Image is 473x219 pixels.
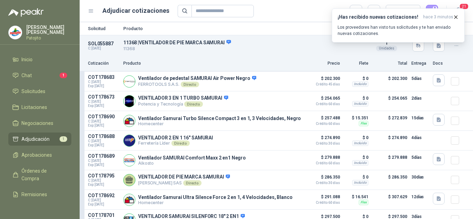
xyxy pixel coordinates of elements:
span: C: [DATE] [88,119,119,124]
p: C: [DATE] [88,46,119,51]
a: Remisiones [8,188,71,201]
p: Producto [123,60,301,67]
span: Remisiones [21,191,47,198]
p: $ 202.300 [373,74,407,88]
a: Negociaciones [8,117,71,130]
span: Negociaciones [21,119,53,127]
p: $ 202.300 [305,74,340,86]
p: Cotización [88,60,119,67]
img: Company Logo [124,155,135,166]
p: Ventilador Samurai Turbo Silence Compact 3 en 1, 3 Velocidades, Negro [138,116,301,121]
span: Crédito 60 días [305,122,340,126]
span: C: [DATE] [88,139,119,143]
span: Crédito 60 días [305,162,340,165]
img: Company Logo [124,135,135,146]
span: Inicio [21,56,33,63]
button: ¡Has recibido nuevas cotizaciones!hace 3 minutos Los proveedores han visto tus solicitudes y te h... [332,8,465,43]
p: $ 0 [344,173,368,181]
p: $ 286.350 [373,173,407,187]
p: $ 307.629 [373,193,407,207]
p: COT178795 [88,173,119,179]
span: Crédito 45 días [305,83,340,86]
p: COT178689 [88,153,119,159]
div: Flex [359,121,368,126]
p: $ 257.488 [305,114,340,126]
p: [PERSON_NAME] SAS [138,180,230,186]
p: $ 0 [344,134,368,142]
p: Flete [344,60,368,67]
p: Docs [433,60,447,67]
img: Company Logo [124,95,135,107]
p: $ 0 [344,74,368,83]
p: 5 días [411,153,429,162]
img: Company Logo [124,194,135,206]
span: Adjudicación [21,135,50,143]
p: $ 286.350 [305,173,340,185]
div: Directo [171,140,190,146]
div: Incluido [352,160,368,166]
span: Exp: [DATE] [88,163,119,167]
p: $ 272.839 [373,114,407,128]
p: $ 274.890 [373,134,407,147]
span: Exp: [DATE] [88,104,119,108]
div: Incluido [352,140,368,146]
p: Potencia y Tecnología [138,101,228,107]
img: Company Logo [9,26,22,39]
p: 4 días [411,134,429,142]
p: Entrega [411,60,429,67]
div: Precio [390,6,410,16]
h1: Adjudicar cotizaciones [102,6,169,16]
h3: ¡Has recibido nuevas cotizaciones! [338,14,420,20]
span: C: [DATE] [88,198,119,202]
span: hace 3 minutos [423,14,453,20]
p: COT178701 [88,212,119,218]
a: Chat1 [8,69,71,82]
span: Aprobaciones [21,151,52,159]
p: $ 15.351 [344,114,368,122]
p: Alkosto [138,161,246,166]
a: Órdenes de Compra [8,164,71,185]
div: Incluido [352,101,368,107]
p: 5 días [411,74,429,83]
span: C: [DATE] [88,100,119,104]
p: VENTILADOR 3 EN 1 TURBO SAMURAI [138,95,228,101]
p: 11368 | VENTILADOR DE PIE MARCA SAMURAI [123,39,365,46]
p: COT178690 [88,114,119,119]
span: C: [DATE] [88,80,119,84]
img: Company Logo [124,115,135,127]
p: Total [373,60,407,67]
span: 21 [459,3,469,10]
p: $ 279.888 [373,153,407,167]
p: Solicitud [88,26,119,31]
span: Licitaciones [21,103,47,111]
button: 21 [452,5,465,17]
div: Incluido [352,81,368,87]
p: VENTILADOR 2 EN 1 16" SAMURAI [138,135,213,140]
p: $ 254.065 [373,94,407,108]
div: Directo [184,101,203,107]
p: $ 254.065 [305,94,340,106]
span: Exp: [DATE] [88,202,119,207]
p: [PERSON_NAME] [PERSON_NAME] [26,25,71,35]
span: Chat [21,72,32,79]
span: Crédito 30 días [305,142,340,145]
span: Solicitudes [21,88,45,95]
p: COT178688 [88,134,119,139]
a: Adjudicación1 [8,133,71,146]
p: Ferretería Líder [138,140,213,146]
p: 2 días [411,94,429,102]
span: Crédito 60 días [305,102,340,106]
p: COT178673 [88,94,119,100]
p: Ventilador Samurai Ultra Silence Force 2 en 1, 4 Velocidades, Blanco [138,194,292,200]
span: Exp: [DATE] [88,84,119,88]
p: Ventilador SAMURAI Comfort Maxx 2 en1 Negro [138,155,246,161]
div: Unidades [376,46,397,51]
p: 12 días [411,193,429,201]
span: C: [DATE] [88,179,119,183]
p: Los proveedores han visto tus solicitudes y te han enviado nuevas cotizaciones. [338,24,459,37]
p: 15 días [411,114,429,122]
span: Órdenes de Compra [21,167,65,182]
span: Exp: [DATE] [88,124,119,128]
p: $ 274.890 [305,134,340,145]
p: Producto [123,26,365,31]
